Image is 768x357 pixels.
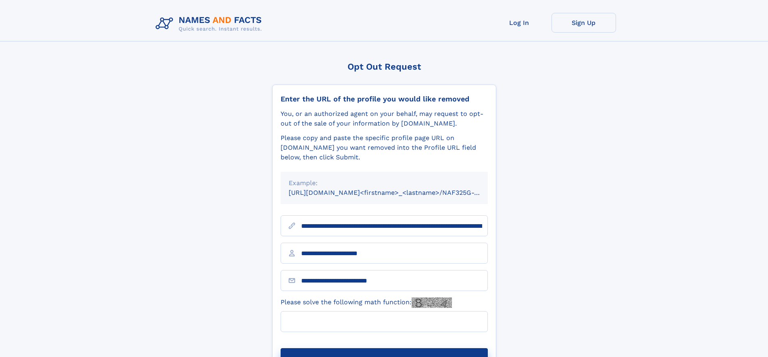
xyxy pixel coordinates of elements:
a: Sign Up [552,13,616,33]
label: Please solve the following math function: [281,297,452,308]
div: You, or an authorized agent on your behalf, may request to opt-out of the sale of your informatio... [281,109,488,128]
div: Opt Out Request [272,62,496,72]
div: Example: [289,178,480,188]
div: Enter the URL of the profile you would like removed [281,95,488,103]
a: Log In [487,13,552,33]
small: [URL][DOMAIN_NAME]<firstname>_<lastname>/NAF325G-xxxxxxxx [289,189,503,196]
img: Logo Names and Facts [152,13,268,35]
div: Please copy and paste the specific profile page URL on [DOMAIN_NAME] you want removed into the Pr... [281,133,488,162]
